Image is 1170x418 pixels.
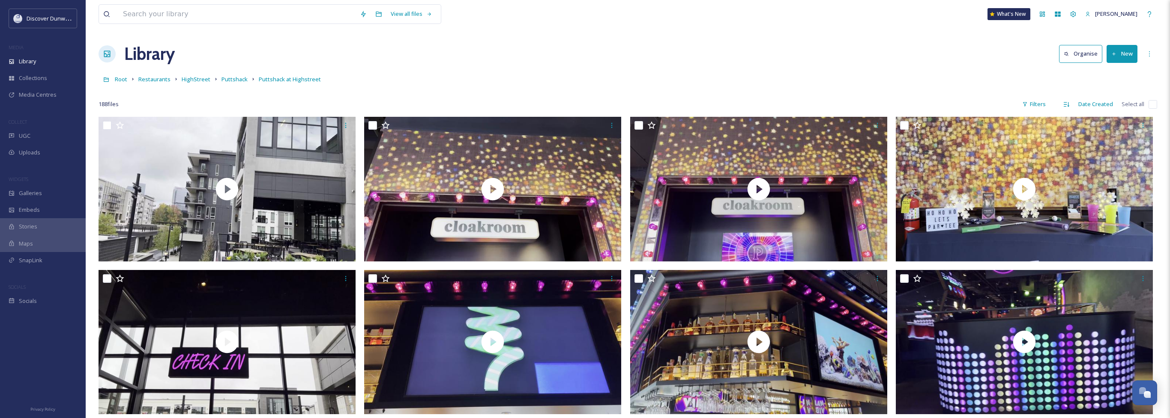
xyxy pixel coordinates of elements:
[19,189,42,197] span: Galleries
[119,5,356,24] input: Search your library
[19,148,40,157] span: Uploads
[9,44,24,50] span: MEDIA
[259,74,321,84] a: Puttshack at Highstreet
[19,132,30,140] span: UGC
[987,8,1030,20] a: What's New
[896,270,1153,415] img: thumbnail
[30,403,55,414] a: Privacy Policy
[9,284,26,290] span: SOCIALS
[386,6,437,22] a: View all files
[221,75,248,83] span: Puttshack
[1095,10,1137,18] span: [PERSON_NAME]
[364,270,621,415] img: thumbnail
[124,41,175,67] a: Library
[138,75,171,83] span: Restaurants
[19,91,57,99] span: Media Centres
[99,100,119,108] span: 188 file s
[99,117,356,261] img: thumbnail
[259,75,321,83] span: Puttshack at Highstreet
[630,117,887,261] img: thumbnail
[19,240,33,248] span: Maps
[1132,380,1157,405] button: Open Chat
[1122,100,1144,108] span: Select all
[19,57,36,65] span: Library
[14,14,22,23] img: 696246f7-25b9-4a35-beec-0db6f57a4831.png
[1018,96,1050,113] div: Filters
[630,270,887,415] img: thumbnail
[19,222,37,231] span: Stories
[1059,45,1107,62] a: Organise
[19,74,47,82] span: Collections
[182,75,210,83] span: HighStreet
[30,406,55,412] span: Privacy Policy
[115,75,127,83] span: Root
[19,256,42,264] span: SnapLink
[1081,6,1142,22] a: [PERSON_NAME]
[9,176,28,182] span: WIDGETS
[182,74,210,84] a: HighStreet
[115,74,127,84] a: Root
[9,119,27,125] span: COLLECT
[364,117,621,261] img: thumbnail
[1059,45,1102,62] button: Organise
[19,206,40,214] span: Embeds
[896,117,1153,261] img: thumbnail
[99,270,356,415] img: thumbnail
[19,297,37,305] span: Socials
[221,74,248,84] a: Puttshack
[27,14,78,22] span: Discover Dunwoody
[1107,45,1137,62] button: New
[138,74,171,84] a: Restaurants
[1074,96,1117,113] div: Date Created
